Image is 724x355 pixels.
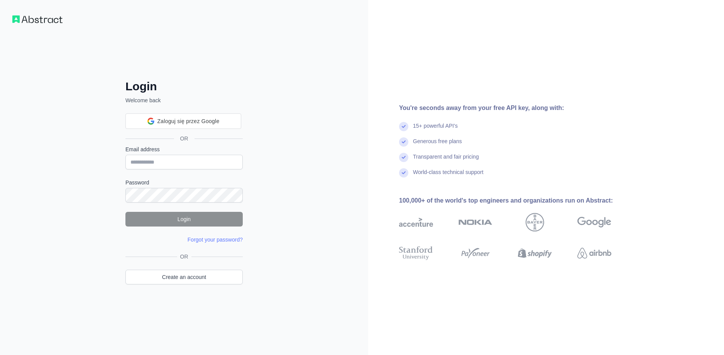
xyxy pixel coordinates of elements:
[526,213,544,232] img: bayer
[399,196,636,205] div: 100,000+ of the world's top engineers and organizations run on Abstract:
[125,96,243,104] p: Welcome back
[399,137,408,147] img: check mark
[125,113,241,129] div: Zaloguj się przez Google
[399,103,636,113] div: You're seconds away from your free API key, along with:
[399,153,408,162] img: check mark
[413,137,462,153] div: Generous free plans
[413,168,484,184] div: World-class technical support
[177,253,191,260] span: OR
[577,245,611,262] img: airbnb
[12,15,63,23] img: Workflow
[188,237,243,243] a: Forgot your password?
[125,79,243,93] h2: Login
[174,135,195,142] span: OR
[399,122,408,131] img: check mark
[399,168,408,177] img: check mark
[399,213,433,232] img: accenture
[125,145,243,153] label: Email address
[458,245,492,262] img: payoneer
[125,270,243,284] a: Create an account
[125,179,243,186] label: Password
[157,117,220,125] span: Zaloguj się przez Google
[518,245,552,262] img: shopify
[577,213,611,232] img: google
[399,245,433,262] img: stanford university
[413,122,458,137] div: 15+ powerful API's
[458,213,492,232] img: nokia
[413,153,479,168] div: Transparent and fair pricing
[125,212,243,227] button: Login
